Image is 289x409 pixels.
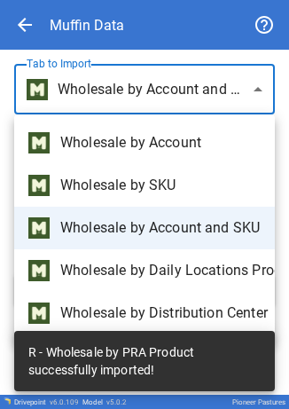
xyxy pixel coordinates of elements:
span: Wholesale by Distribution Center [60,303,261,324]
span: Wholesale by SKU [60,175,261,196]
span: Wholesale by Account [60,132,261,153]
img: brand icon not found [28,217,50,239]
span: Wholesale by Account and SKU [60,217,261,239]
img: brand icon not found [28,303,50,324]
img: brand icon not found [28,132,50,153]
span: Wholesale by Daily Locations Products [60,260,261,281]
div: R - Wholesale by PRA Product successfully imported! [28,336,261,386]
img: brand icon not found [28,175,50,196]
img: brand icon not found [28,260,50,281]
